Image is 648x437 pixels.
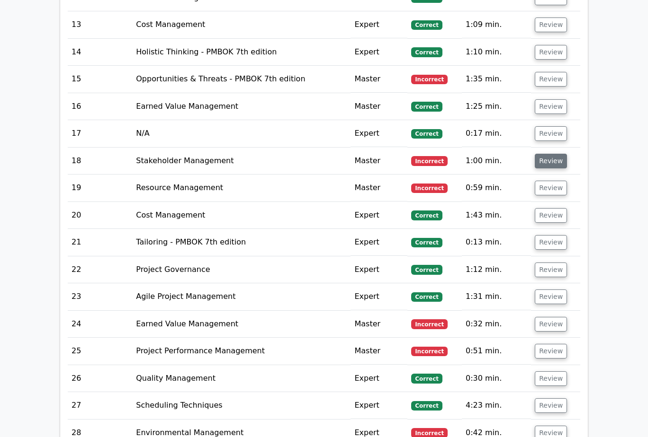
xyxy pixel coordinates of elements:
td: 0:30 min. [462,365,531,392]
td: 27 [68,392,132,419]
td: N/A [132,120,351,147]
td: 1:25 min. [462,93,531,120]
button: Review [535,17,567,32]
td: Expert [351,365,407,392]
td: Master [351,148,407,175]
td: Expert [351,283,407,310]
td: 0:32 min. [462,311,531,338]
td: Master [351,93,407,120]
td: 19 [68,175,132,201]
td: 1:12 min. [462,256,531,283]
button: Review [535,45,567,60]
td: 25 [68,338,132,365]
td: Agile Project Management [132,283,351,310]
td: 0:51 min. [462,338,531,365]
td: 13 [68,11,132,38]
span: Correct [411,292,442,302]
button: Review [535,262,567,277]
span: Correct [411,265,442,274]
td: Cost Management [132,11,351,38]
span: Correct [411,210,442,220]
span: Incorrect [411,156,448,166]
td: Quality Management [132,365,351,392]
td: Earned Value Management [132,93,351,120]
td: Cost Management [132,202,351,229]
td: 1:00 min. [462,148,531,175]
td: Master [351,66,407,93]
button: Review [535,371,567,386]
button: Review [535,344,567,358]
span: Correct [411,238,442,247]
span: Correct [411,129,442,139]
td: Expert [351,229,407,256]
button: Review [535,317,567,332]
td: Master [351,338,407,365]
span: Correct [411,47,442,57]
td: Expert [351,256,407,283]
td: 1:09 min. [462,11,531,38]
td: Master [351,311,407,338]
td: Scheduling Techniques [132,392,351,419]
td: Expert [351,202,407,229]
td: 20 [68,202,132,229]
td: 18 [68,148,132,175]
td: 4:23 min. [462,392,531,419]
button: Review [535,181,567,195]
button: Review [535,289,567,304]
td: Project Performance Management [132,338,351,365]
td: Expert [351,120,407,147]
span: Correct [411,102,442,111]
td: 14 [68,39,132,66]
td: 1:35 min. [462,66,531,93]
td: Resource Management [132,175,351,201]
button: Review [535,398,567,413]
span: Incorrect [411,184,448,193]
button: Review [535,154,567,168]
td: Expert [351,11,407,38]
button: Review [535,99,567,114]
td: Project Governance [132,256,351,283]
td: 22 [68,256,132,283]
td: 15 [68,66,132,93]
td: 21 [68,229,132,256]
td: Opportunities & Threats - PMBOK 7th edition [132,66,351,93]
button: Review [535,208,567,223]
td: 24 [68,311,132,338]
td: Master [351,175,407,201]
td: 1:31 min. [462,283,531,310]
td: 0:13 min. [462,229,531,256]
td: 0:17 min. [462,120,531,147]
button: Review [535,126,567,141]
span: Correct [411,20,442,30]
td: 1:10 min. [462,39,531,66]
td: 17 [68,120,132,147]
td: 23 [68,283,132,310]
td: Holistic Thinking - PMBOK 7th edition [132,39,351,66]
span: Incorrect [411,347,448,356]
button: Review [535,235,567,250]
td: 16 [68,93,132,120]
td: Stakeholder Management [132,148,351,175]
button: Review [535,72,567,87]
span: Correct [411,401,442,411]
span: Incorrect [411,75,448,84]
td: 0:59 min. [462,175,531,201]
td: Expert [351,39,407,66]
td: 26 [68,365,132,392]
td: 1:43 min. [462,202,531,229]
td: Earned Value Management [132,311,351,338]
span: Incorrect [411,319,448,329]
td: Tailoring - PMBOK 7th edition [132,229,351,256]
td: Expert [351,392,407,419]
span: Correct [411,374,442,383]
